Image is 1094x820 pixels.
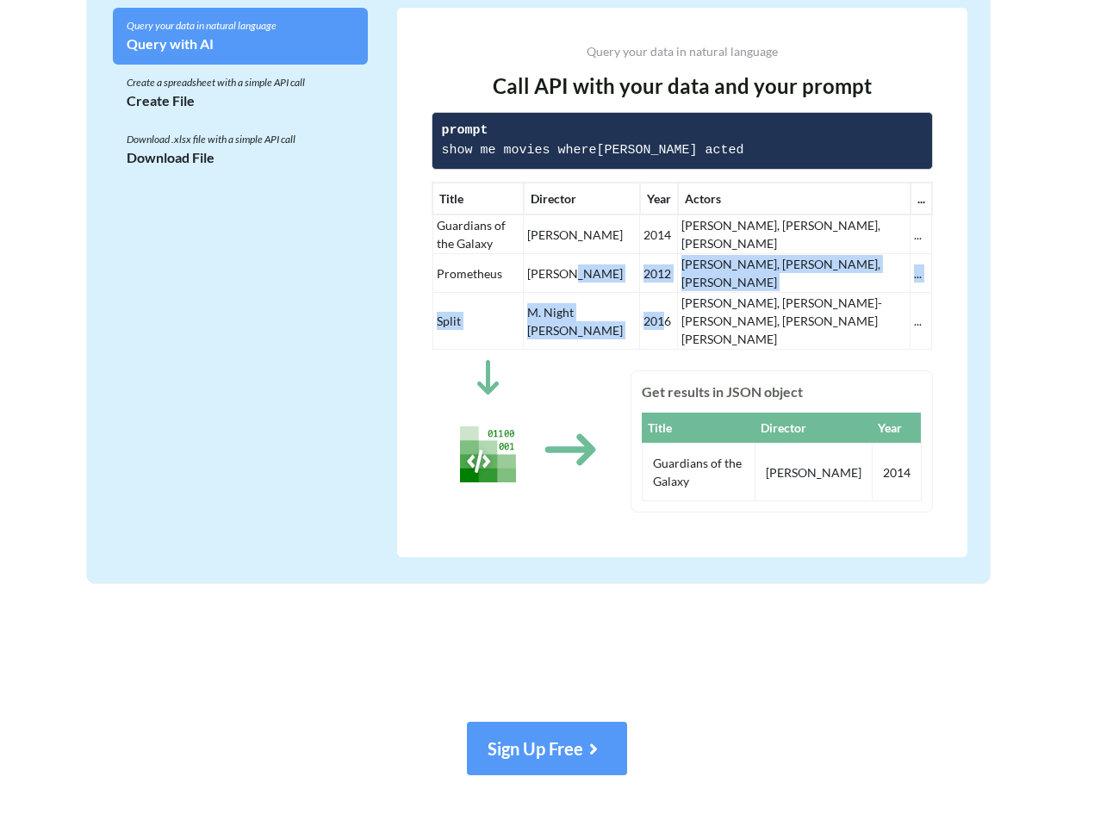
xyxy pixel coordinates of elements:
[460,426,516,482] img: product-logo-small
[911,214,932,254] td: ...
[911,293,932,350] td: ...
[432,254,523,293] td: Prometheus
[640,293,678,350] td: 2016
[642,444,755,501] td: Guardians of the Galaxy
[441,141,923,161] div: show me movies where [PERSON_NAME] acted
[544,433,596,466] img: Right arrow
[432,293,523,350] td: Split
[640,214,678,254] td: 2014
[467,722,627,775] button: Sign Up Free
[524,183,640,214] th: Director
[524,254,640,293] td: [PERSON_NAME]
[678,254,911,293] td: [PERSON_NAME], [PERSON_NAME], [PERSON_NAME]
[524,214,640,254] td: [PERSON_NAME]
[432,183,523,214] th: Title
[642,413,755,444] th: Title
[488,738,606,759] span: Sign Up Free
[127,18,354,34] div: Query your data in natural language
[872,444,921,501] td: 2014
[432,42,933,60] div: Query your data in natural language
[911,254,932,293] td: ...
[640,254,678,293] td: 2012
[872,413,921,444] th: Year
[642,382,922,402] div: Get results in JSON object
[544,468,577,500] span: right-arrow
[127,75,354,90] div: Create a spreadsheet with a simple API call
[127,132,354,147] div: Download .xlsx file with a simple API call
[640,183,678,214] th: Year
[127,147,354,168] div: Download File
[755,413,872,444] th: Director
[127,34,354,54] div: Query with AI
[477,360,499,394] img: Down arrow
[678,293,911,350] td: [PERSON_NAME], [PERSON_NAME]-[PERSON_NAME], [PERSON_NAME] [PERSON_NAME]
[524,293,640,350] td: M. Night [PERSON_NAME]
[432,71,933,102] div: Call API with your data and your prompt
[678,183,911,214] th: Actors
[755,444,872,501] td: [PERSON_NAME]
[127,90,354,111] div: Create File
[911,183,932,214] th: ...
[432,214,523,254] td: Guardians of the Galaxy
[441,121,923,141] div: prompt
[678,214,911,254] td: [PERSON_NAME], [PERSON_NAME], [PERSON_NAME]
